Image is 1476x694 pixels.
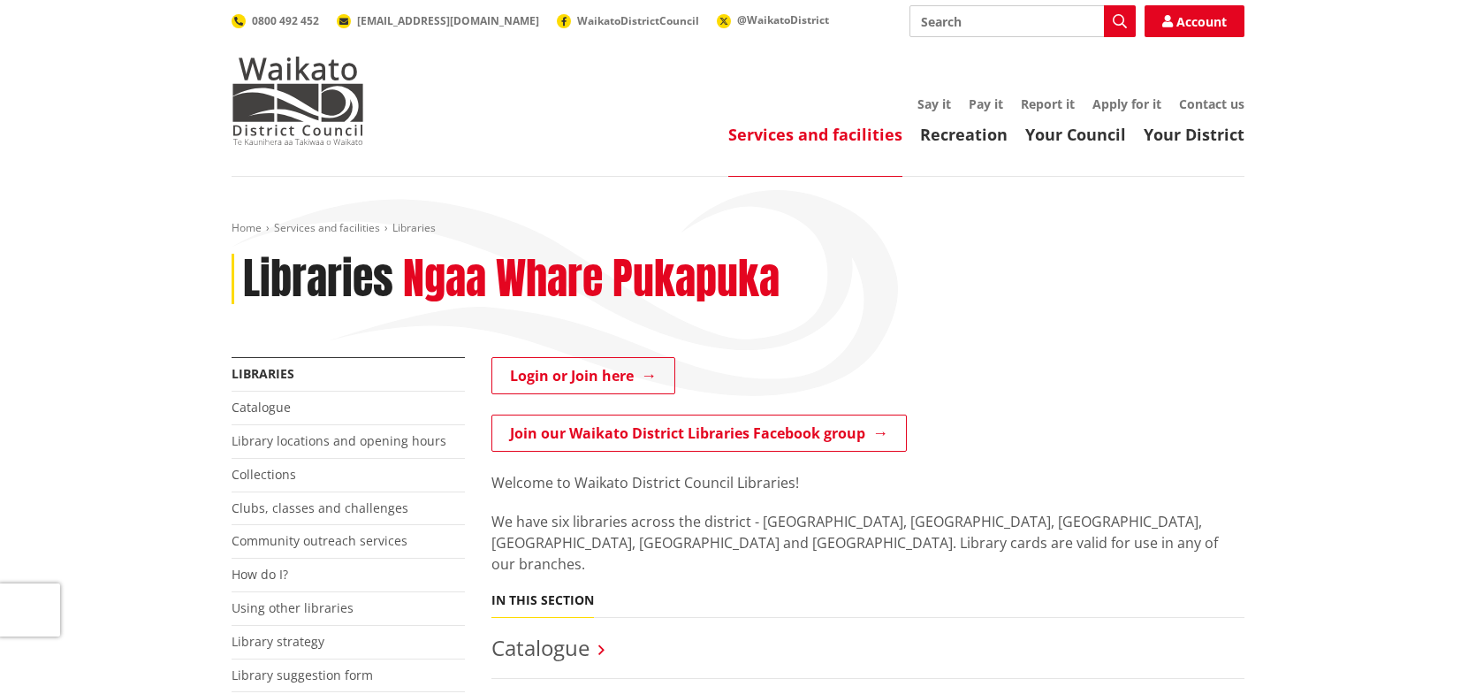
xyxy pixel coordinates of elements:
[403,254,780,305] h2: Ngaa Whare Pukapuka
[232,220,262,235] a: Home
[232,365,294,382] a: Libraries
[491,357,675,394] a: Login or Join here
[232,432,446,449] a: Library locations and opening hours
[357,13,539,28] span: [EMAIL_ADDRESS][DOMAIN_NAME]
[1021,95,1075,112] a: Report it
[917,95,951,112] a: Say it
[232,633,324,650] a: Library strategy
[737,12,829,27] span: @WaikatoDistrict
[1092,95,1161,112] a: Apply for it
[491,633,590,662] a: Catalogue
[491,472,1244,493] p: Welcome to Waikato District Council Libraries!
[969,95,1003,112] a: Pay it
[577,13,699,28] span: WaikatoDistrictCouncil
[232,57,364,145] img: Waikato District Council - Te Kaunihera aa Takiwaa o Waikato
[392,220,436,235] span: Libraries
[232,500,408,516] a: Clubs, classes and challenges
[491,511,1244,575] p: We have six libraries across the district - [GEOGRAPHIC_DATA], [GEOGRAPHIC_DATA], [GEOGRAPHIC_DAT...
[232,566,288,583] a: How do I?
[1025,124,1126,145] a: Your Council
[920,124,1008,145] a: Recreation
[557,13,699,28] a: WaikatoDistrictCouncil
[491,415,907,452] a: Join our Waikato District Libraries Facebook group
[491,533,1218,574] span: ibrary cards are valid for use in any of our branches.
[232,667,373,683] a: Library suggestion form
[717,12,829,27] a: @WaikatoDistrict
[909,5,1136,37] input: Search input
[232,466,296,483] a: Collections
[232,532,407,549] a: Community outreach services
[232,221,1244,236] nav: breadcrumb
[252,13,319,28] span: 0800 492 452
[243,254,393,305] h1: Libraries
[232,599,354,616] a: Using other libraries
[1145,5,1244,37] a: Account
[232,13,319,28] a: 0800 492 452
[491,593,594,608] h5: In this section
[1179,95,1244,112] a: Contact us
[728,124,902,145] a: Services and facilities
[274,220,380,235] a: Services and facilities
[232,399,291,416] a: Catalogue
[337,13,539,28] a: [EMAIL_ADDRESS][DOMAIN_NAME]
[1144,124,1244,145] a: Your District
